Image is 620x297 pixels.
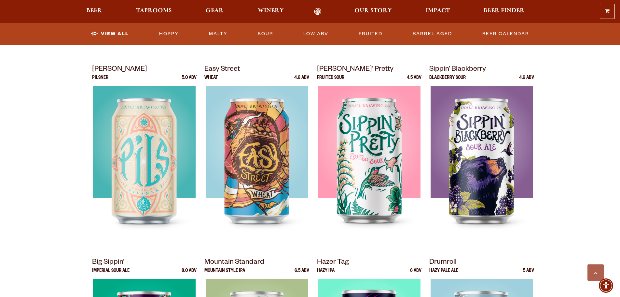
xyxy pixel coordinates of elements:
img: Sippin’ Blackberry [431,86,533,249]
a: Our Story [350,8,396,15]
p: Mountain Standard [204,257,309,269]
p: 4.5 ABV [407,76,421,86]
img: Easy Street [206,86,308,249]
a: Gear [201,8,228,15]
p: 5.0 ABV [182,76,197,86]
span: Our Story [354,8,392,13]
p: Sippin’ Blackberry [429,64,534,76]
p: [PERSON_NAME]’ Pretty [317,64,422,76]
a: Sippin’ Blackberry Blackberry Sour 4.6 ABV Sippin’ Blackberry Sippin’ Blackberry [429,64,534,249]
p: 8.0 ABV [182,269,197,279]
p: Hazer Tag [317,257,422,269]
p: Hazy IPA [317,269,335,279]
p: Mountain Style IPA [204,269,245,279]
a: Beer Calendar [480,26,532,41]
p: 5 ABV [523,269,534,279]
a: Hoppy [157,26,181,41]
a: Barrel Aged [410,26,455,41]
a: Odell Home [306,8,330,15]
a: Fruited [356,26,385,41]
a: Sour [255,26,276,41]
span: Gear [206,8,224,13]
p: 4.6 ABV [294,76,309,86]
span: Beer Finder [484,8,525,13]
a: Beer [82,8,106,15]
p: Hazy Pale Ale [429,269,458,279]
a: View All [88,26,131,41]
a: Beer Finder [479,8,529,15]
a: Winery [254,8,288,15]
img: Odell Pils [93,86,195,249]
a: Easy Street Wheat 4.6 ABV Easy Street Easy Street [204,64,309,249]
p: Pilsner [92,76,108,86]
p: 6.5 ABV [295,269,309,279]
span: Taprooms [136,8,172,13]
p: Big Sippin’ [92,257,197,269]
a: Taprooms [132,8,176,15]
p: Wheat [204,76,218,86]
p: Imperial Sour Ale [92,269,130,279]
a: Impact [421,8,454,15]
p: Drumroll [429,257,534,269]
span: Winery [258,8,284,13]
img: Sippin’ Pretty [318,86,420,249]
p: [PERSON_NAME] [92,64,197,76]
a: Low ABV [301,26,331,41]
p: 4.6 ABV [519,76,534,86]
p: Easy Street [204,64,309,76]
p: Blackberry Sour [429,76,466,86]
p: Fruited Sour [317,76,344,86]
div: Accessibility Menu [599,278,613,293]
a: Malty [206,26,230,41]
a: [PERSON_NAME]’ Pretty Fruited Sour 4.5 ABV Sippin’ Pretty Sippin’ Pretty [317,64,422,249]
span: Beer [86,8,102,13]
p: 6 ABV [410,269,421,279]
a: [PERSON_NAME] Pilsner 5.0 ABV Odell Pils Odell Pils [92,64,197,249]
span: Impact [426,8,450,13]
a: Scroll to top [587,264,604,281]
